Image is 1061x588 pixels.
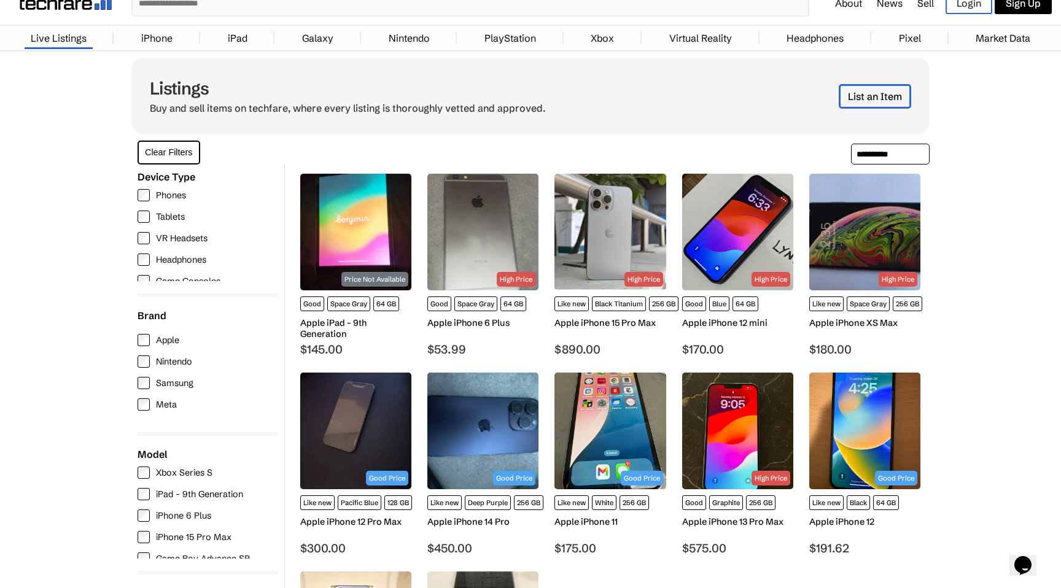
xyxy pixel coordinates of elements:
a: Nintendo [383,26,436,50]
div: $175.00 [554,541,666,555]
span: 256 GB [649,296,678,311]
img: Apple - iPhone 11 [554,373,666,489]
img: Apple - iPhone 14 Pro [427,373,538,489]
span: 256 GB [620,495,649,510]
label: Apple [138,334,272,346]
span: 64 GB [500,296,526,311]
input: Xbox Series S [138,466,150,479]
a: Galaxy [296,26,340,50]
img: Apple - iPhone 13 Pro Max [682,373,793,489]
span: Like new [300,495,335,510]
span: 64 GB [733,296,758,311]
span: Space Gray [847,296,890,311]
span: Like new [427,495,462,510]
div: $450.00 [427,541,538,555]
label: VR Headsets [138,232,272,244]
div: Good Price [621,471,663,485]
span: Like new [809,495,844,510]
a: Live Listings [25,26,93,50]
span: Good [300,296,324,311]
div: $53.99 [427,342,538,357]
div: Good Price [875,471,917,485]
input: Meta [138,398,150,411]
div: $170.00 [682,342,793,357]
label: iPhone 6 Plus [138,509,272,522]
div: $145.00 [300,342,411,357]
input: Tablets [138,211,150,223]
div: Price Not Available [341,272,408,287]
span: Good [682,495,706,510]
div: Brand [138,309,278,322]
div: Apple iPhone 13 Pro Max [682,516,793,527]
input: Headphones [138,253,150,266]
div: Good Price [493,471,535,485]
a: iPhone [135,26,179,50]
img: Apple - iPhone 12 mini [682,174,793,290]
label: iPhone 15 Pro Max [138,531,272,543]
label: Game Boy Advance SP [138,552,272,565]
input: iPad - 9th Generation [138,488,150,500]
span: Black Titanium [592,296,646,311]
span: Deep Purple [465,495,511,510]
div: Apple iPhone 12 Pro Max [300,516,411,527]
div: Good Price [366,471,408,485]
label: Tablets [138,211,272,223]
div: Apple iPhone 6 Plus [427,317,538,328]
input: Apple [138,334,150,346]
a: PlayStation [478,26,542,50]
span: Good [682,296,706,311]
img: Apple - iPad - 9th Generation [300,174,411,290]
div: High Price [879,272,917,287]
iframe: chat widget [1009,539,1049,576]
span: Black [847,495,870,510]
img: Apple - iPhone 12 [809,373,920,489]
span: 64 GB [873,495,899,510]
span: 64 GB [373,296,399,311]
label: Phones [138,189,272,201]
input: Game Boy Advance SP [138,552,150,565]
a: Pixel [893,26,927,50]
span: Pacific Blue [338,495,381,510]
div: High Price [497,272,535,287]
div: $191.62 [809,541,920,555]
a: Virtual Reality [663,26,738,50]
div: $300.00 [300,541,411,555]
div: High Price [752,272,790,287]
input: Phones [138,189,150,201]
div: High Price [624,272,663,287]
div: Apple iPhone XS Max [809,317,920,328]
label: Samsung [138,377,272,389]
a: iPad [222,26,254,50]
div: Apple iPhone 11 [554,516,666,527]
input: VR Headsets [138,232,150,244]
label: Game Consoles [138,275,272,287]
label: Meta [138,398,272,411]
input: Nintendo [138,355,150,368]
a: List an Item [839,84,911,109]
img: Apple - iPhone 6 Plus [427,174,538,290]
span: 256 GB [746,495,775,510]
input: iPhone 6 Plus [138,509,150,522]
input: Samsung [138,377,150,389]
img: Apple - iPhone 15 Pro Max [554,174,666,290]
a: Xbox [585,26,620,50]
span: Like new [554,495,589,510]
label: iPad - 9th Generation [138,488,272,500]
div: $575.00 [682,541,793,555]
div: Apple iPhone 12 mini [682,317,793,328]
span: Space Gray [327,296,370,311]
a: Market Data [970,26,1036,50]
input: iPhone 15 Pro Max [138,531,150,543]
div: Device Type [138,171,278,183]
div: Apple iPad - 9th Generation [300,317,411,339]
label: Nintendo [138,355,272,368]
span: Like new [809,296,844,311]
span: 256 GB [893,296,922,311]
img: Apple - iPhone 12 Pro Max [300,373,411,489]
span: 128 GB [384,495,412,510]
h1: Listings [150,78,546,99]
div: $180.00 [809,342,920,357]
p: Buy and sell items on techfare, where every listing is thoroughly vetted and approved. [150,102,546,114]
span: 256 GB [514,495,543,510]
button: Clear Filters [138,141,200,164]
